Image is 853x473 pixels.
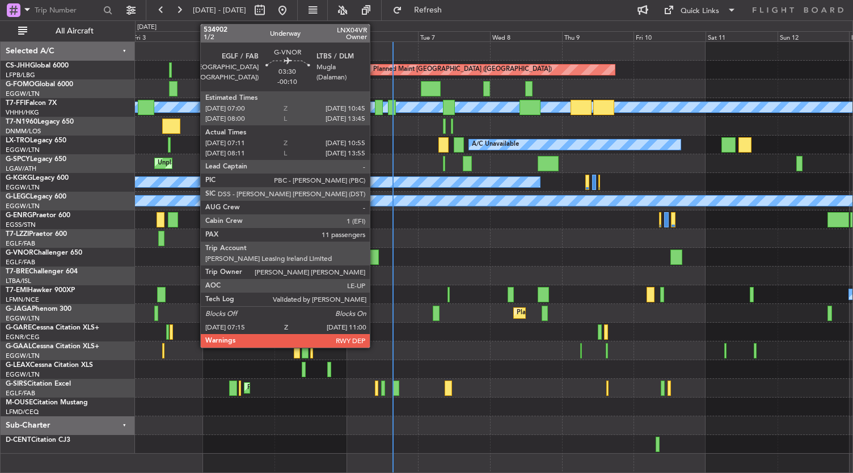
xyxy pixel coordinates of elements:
[6,250,33,256] span: G-VNOR
[6,399,33,406] span: M-OUSE
[6,437,70,444] a: D-CENTCitation CJ3
[6,137,30,144] span: LX-TRO
[6,90,40,98] a: EGGW/LTN
[472,136,519,153] div: A/C Unavailable
[275,31,347,41] div: Sun 5
[6,370,40,379] a: EGGW/LTN
[6,164,36,173] a: LGAV/ATH
[158,155,274,172] div: Unplanned Maint [GEOGRAPHIC_DATA]
[29,27,120,35] span: All Aircraft
[6,287,75,294] a: T7-EMIHawker 900XP
[6,408,39,416] a: LFMD/CEQ
[193,5,246,15] span: [DATE] - [DATE]
[6,193,30,200] span: G-LEGC
[6,100,26,107] span: T7-FFI
[347,31,419,41] div: Mon 6
[6,62,69,69] a: CS-JHHGlobal 6000
[6,268,78,275] a: T7-BREChallenger 604
[6,389,35,398] a: EGLF/FAB
[6,156,30,163] span: G-SPCY
[6,137,66,144] a: LX-TROLegacy 650
[6,250,82,256] a: G-VNORChallenger 650
[6,362,93,369] a: G-LEAXCessna Citation XLS
[6,381,71,387] a: G-SIRSCitation Excel
[562,31,634,41] div: Thu 9
[6,362,30,369] span: G-LEAX
[6,437,31,444] span: D-CENT
[6,127,41,136] a: DNMM/LOS
[6,324,32,331] span: G-GARE
[6,212,32,219] span: G-ENRG
[404,6,452,14] span: Refresh
[131,31,203,41] div: Fri 3
[6,119,74,125] a: T7-N1960Legacy 650
[6,352,40,360] a: EGGW/LTN
[634,31,706,41] div: Fri 10
[6,119,37,125] span: T7-N1960
[6,231,29,238] span: T7-LZZI
[35,2,100,19] input: Trip Number
[658,1,742,19] button: Quick Links
[418,31,490,41] div: Tue 7
[6,268,29,275] span: T7-BRE
[706,31,778,41] div: Sat 11
[6,381,27,387] span: G-SIRS
[6,343,32,350] span: G-GAAL
[6,333,40,341] a: EGNR/CEG
[6,314,40,323] a: EGGW/LTN
[6,287,28,294] span: T7-EMI
[6,221,36,229] a: EGSS/STN
[6,202,40,210] a: EGGW/LTN
[6,239,35,248] a: EGLF/FAB
[6,306,32,312] span: G-JAGA
[6,212,70,219] a: G-ENRGPraetor 600
[6,81,35,88] span: G-FOMO
[6,146,40,154] a: EGGW/LTN
[6,399,88,406] a: M-OUSECitation Mustang
[778,31,850,41] div: Sun 12
[6,100,57,107] a: T7-FFIFalcon 7X
[373,61,552,78] div: Planned Maint [GEOGRAPHIC_DATA] ([GEOGRAPHIC_DATA])
[6,81,73,88] a: G-FOMOGlobal 6000
[517,305,695,322] div: Planned Maint [GEOGRAPHIC_DATA] ([GEOGRAPHIC_DATA])
[6,156,66,163] a: G-SPCYLegacy 650
[203,31,275,41] div: Sat 4
[6,108,39,117] a: VHHH/HKG
[490,31,562,41] div: Wed 8
[6,343,99,350] a: G-GAALCessna Citation XLS+
[387,1,455,19] button: Refresh
[6,71,35,79] a: LFPB/LBG
[6,183,40,192] a: EGGW/LTN
[6,193,66,200] a: G-LEGCLegacy 600
[6,306,71,312] a: G-JAGAPhenom 300
[6,62,30,69] span: CS-JHH
[6,175,69,181] a: G-KGKGLegacy 600
[247,379,426,396] div: Planned Maint [GEOGRAPHIC_DATA] ([GEOGRAPHIC_DATA])
[6,258,35,267] a: EGLF/FAB
[6,231,67,238] a: T7-LZZIPraetor 600
[6,295,39,304] a: LFMN/NCE
[681,6,719,17] div: Quick Links
[6,175,32,181] span: G-KGKG
[6,277,31,285] a: LTBA/ISL
[6,324,99,331] a: G-GARECessna Citation XLS+
[137,23,157,32] div: [DATE]
[12,22,123,40] button: All Aircraft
